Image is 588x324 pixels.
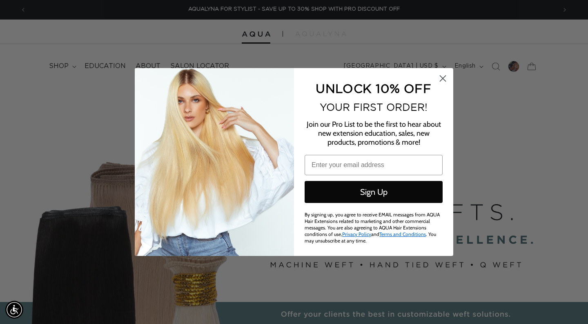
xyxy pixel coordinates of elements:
img: daab8b0d-f573-4e8c-a4d0-05ad8d765127.png [135,68,294,256]
span: Join our Pro List to be the first to hear about new extension education, sales, new products, pro... [307,120,441,147]
button: Sign Up [305,181,443,203]
a: Terms and Conditions [379,231,426,237]
div: Accessibility Menu [5,301,23,319]
span: UNLOCK 10% OFF [316,82,431,95]
button: Close dialog [436,71,450,86]
a: Privacy Policy [342,231,371,237]
span: By signing up, you agree to receive EMAIL messages from AQUA Hair Extensions related to marketing... [305,212,440,244]
span: YOUR FIRST ORDER! [320,101,428,113]
input: Enter your email address [305,155,443,175]
iframe: Chat Widget [547,285,588,324]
